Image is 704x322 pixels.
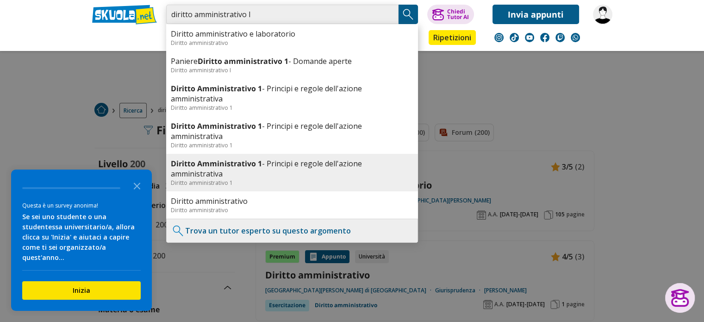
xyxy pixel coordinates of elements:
[171,121,262,131] b: Diritto Amministrativo 1
[171,39,413,47] div: Diritto amministrativo
[171,104,413,112] div: Diritto amministrativo 1
[571,33,580,42] img: WhatsApp
[492,5,579,24] a: Invia appunti
[171,141,413,149] div: Diritto amministrativo 1
[171,121,413,141] a: Diritto Amministrativo 1- Principi e regole dell'azione amministrativa
[128,176,146,195] button: Close the survey
[525,33,534,42] img: youtube
[164,30,206,47] a: Appunti
[540,33,549,42] img: facebook
[22,281,141,300] button: Inizia
[171,224,185,238] img: Trova un tutor esperto
[171,29,413,39] a: Diritto amministrativo e laboratorio
[447,9,468,20] div: Chiedi Tutor AI
[171,66,413,74] div: Diritto amministrativo I
[22,201,141,210] div: Questa è un survey anonima!
[171,158,413,179] a: Diritto Amministrativo 1- Principi e regole dell'azione amministrativa
[22,212,141,263] div: Se sei uno studente o una studentessa universitario/a, allora clicca su 'Inizia' e aiutaci a capi...
[555,33,565,42] img: twitch
[399,5,418,24] button: Search Button
[198,56,288,66] b: Diritto amministrativo 1
[427,5,474,24] button: ChiediTutor AI
[171,83,413,104] a: Diritto Amministrativo 1- Principi e regole dell'azione amministrativa
[171,56,413,66] a: PaniereDiritto amministrativo 1- Domande aperte
[510,33,519,42] img: tiktok
[11,170,152,311] div: Survey
[171,83,262,94] b: Diritto Amministrativo 1
[494,33,504,42] img: instagram
[171,196,413,206] a: Diritto amministrativo
[429,30,476,45] a: Ripetizioni
[166,5,399,24] input: Cerca appunti, riassunti o versioni
[171,179,413,187] div: Diritto amministrativo 1
[171,158,262,169] b: Diritto Amministrativo 1
[185,226,351,236] a: Trova un tutor esperto su questo argomento
[171,206,413,214] div: Diritto amministrativo
[593,5,612,24] img: lulittam
[401,7,415,21] img: Cerca appunti, riassunti o versioni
